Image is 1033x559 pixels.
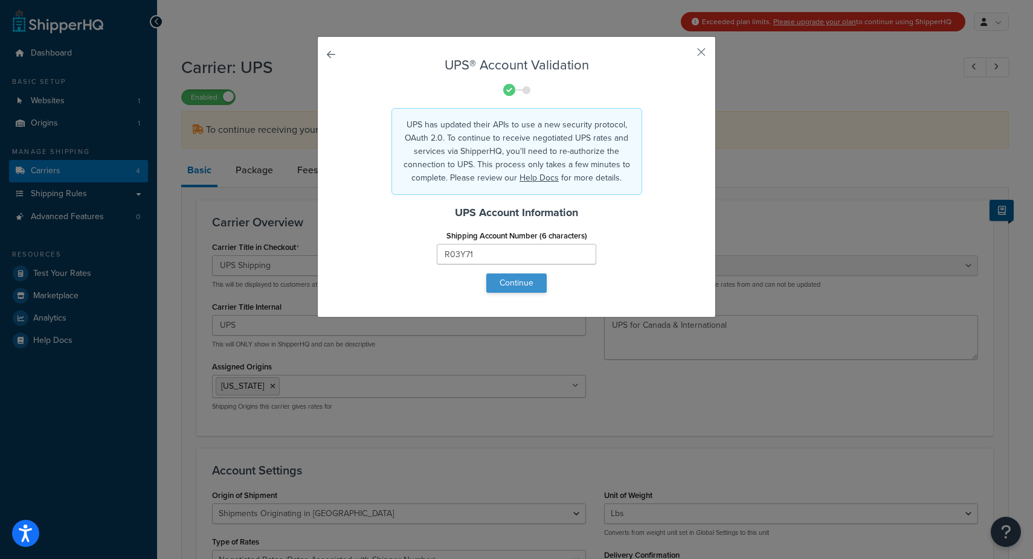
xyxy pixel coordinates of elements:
[446,231,587,240] label: Shipping Account Number (6 characters)
[348,58,685,72] h3: UPS® Account Validation
[402,118,632,185] p: UPS has updated their APIs to use a new security protocol, OAuth 2.0. To continue to receive nego...
[486,273,547,293] button: Continue
[520,171,559,184] a: Help Docs
[348,205,685,221] h4: UPS Account Information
